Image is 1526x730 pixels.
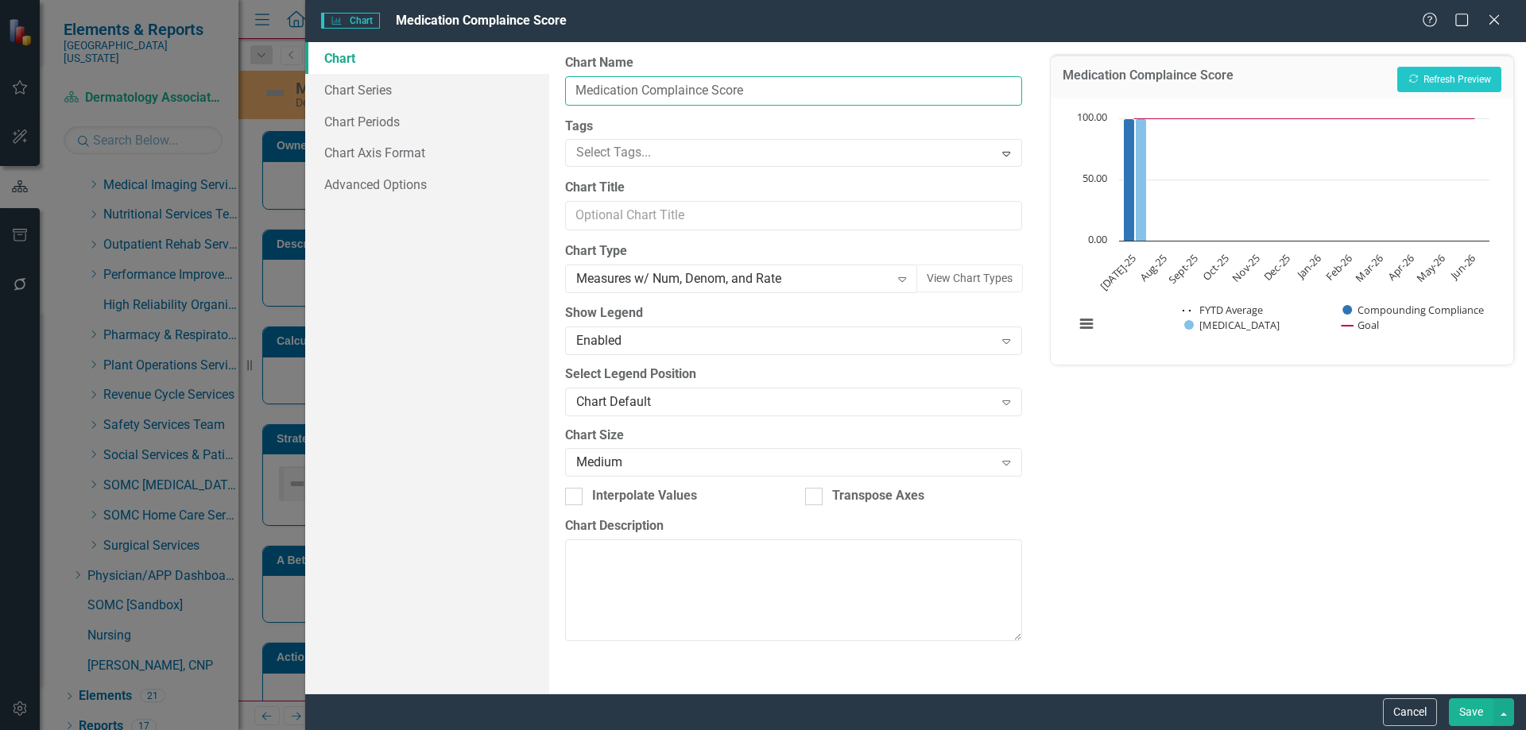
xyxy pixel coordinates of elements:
label: Chart Name [565,54,1021,72]
a: Chart [305,42,549,74]
label: Chart Description [565,517,1021,535]
text: 100.00 [1077,110,1107,124]
label: Show Legend [565,304,1021,323]
text: [DATE]-25 [1097,251,1139,293]
button: Cancel [1383,698,1437,726]
path: Jul-25, 100. Medication Management. [1135,118,1146,241]
text: Mar-26 [1352,251,1385,284]
label: Select Legend Position [565,365,1021,384]
svg: Interactive chart [1067,110,1497,349]
button: Show Medication Management [1184,318,1318,332]
button: Show Goal [1342,318,1379,332]
div: Chart. Highcharts interactive chart. [1067,110,1497,349]
button: Save [1449,698,1493,726]
button: Show Compounding Compliance [1342,303,1483,317]
a: Chart Periods [305,106,549,137]
h3: Medication Complaince Score [1063,68,1234,87]
text: Apr-26 [1385,251,1416,283]
a: Chart Axis Format [305,137,549,168]
label: Chart Type [565,242,1021,261]
label: Chart Title [565,179,1021,197]
g: Compounding Compliance, series 2 of 4. Bar series with 12 bars. [1123,118,1474,241]
a: Chart Series [305,74,549,106]
div: Chart Default [576,392,993,411]
g: Medication Management, series 3 of 4. Bar series with 12 bars. [1135,118,1474,241]
text: 0.00 [1088,232,1107,246]
span: Chart [321,13,380,29]
input: Optional Chart Title [565,201,1021,230]
text: Oct-25 [1199,251,1231,283]
div: Medium [576,454,993,472]
span: Medication Complaince Score [396,13,567,28]
text: Jun-26 [1447,251,1478,283]
path: Jul-25, 100. Compounding Compliance. [1123,118,1134,241]
text: Feb-26 [1323,251,1355,284]
text: 50.00 [1083,171,1107,185]
label: Chart Size [565,427,1021,445]
text: Sept-25 [1165,251,1201,287]
text: May-26 [1413,251,1447,285]
div: Transpose Axes [832,487,924,505]
text: Dec-25 [1261,251,1293,284]
text: Nov-25 [1229,251,1262,284]
text: Jan-26 [1292,251,1324,283]
button: Refresh Preview [1397,67,1501,92]
div: Enabled [576,331,993,350]
g: Goal, series 4 of 4. Line with 12 data points. [1131,115,1477,122]
div: Measures w/ Num, Denom, and Rate [576,270,889,288]
div: Interpolate Values [592,487,697,505]
a: Advanced Options [305,168,549,200]
text: Aug-25 [1137,251,1170,284]
button: View chart menu, Chart [1075,313,1098,335]
label: Tags [565,118,1021,136]
button: Show FYTD Average [1183,303,1265,317]
button: View Chart Types [916,265,1023,292]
